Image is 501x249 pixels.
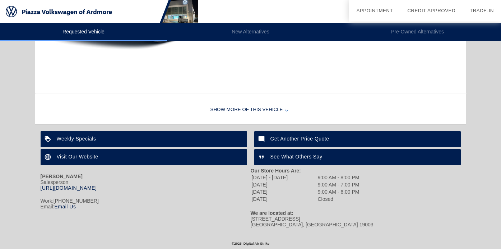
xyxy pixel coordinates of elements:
a: Credit Approved [407,8,455,13]
strong: We are located at: [251,210,294,216]
td: [DATE] [251,189,317,195]
div: [STREET_ADDRESS] [GEOGRAPHIC_DATA], [GEOGRAPHIC_DATA] 19003 [251,216,461,227]
a: Get Another Price Quote [254,131,461,147]
td: 9:00 AM - 6:00 PM [317,189,360,195]
li: New Alternatives [167,23,334,41]
div: Salesperson [41,179,251,191]
a: Trade-In [470,8,494,13]
img: ic_loyalty_white_24dp_2x.png [41,131,57,147]
td: [DATE] - [DATE] [251,174,317,181]
span: [PHONE_NUMBER] [54,198,99,204]
td: [DATE] [251,196,317,202]
div: Work: [41,198,251,204]
a: [URL][DOMAIN_NAME] [41,185,97,191]
strong: Our Store Hours Are: [251,168,301,174]
li: Pre-Owned Alternatives [334,23,501,41]
img: ic_format_quote_white_24dp_2x.png [254,149,270,165]
td: [DATE] [251,181,317,188]
a: Visit Our Website [41,149,247,165]
img: ic_language_white_24dp_2x.png [41,149,57,165]
a: Email Us [54,204,76,209]
a: See What Others Say [254,149,461,165]
a: Weekly Specials [41,131,247,147]
a: Appointment [356,8,393,13]
div: Email: [41,204,251,209]
img: ic_mode_comment_white_24dp_2x.png [254,131,270,147]
td: 9:00 AM - 8:00 PM [317,174,360,181]
td: Closed [317,196,360,202]
strong: [PERSON_NAME] [41,174,83,179]
td: 9:00 AM - 7:00 PM [317,181,360,188]
div: Show More of this Vehicle [35,96,466,124]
